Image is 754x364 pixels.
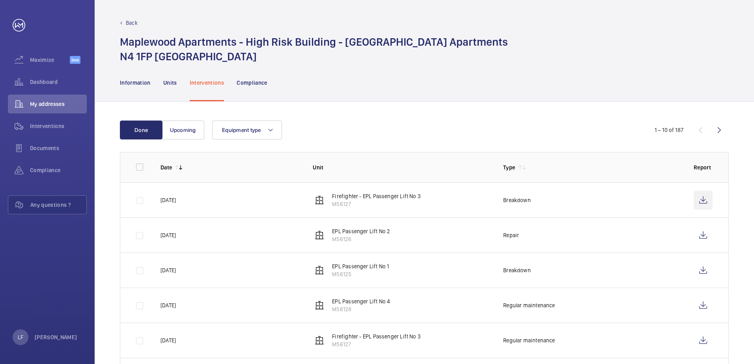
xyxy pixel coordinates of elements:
span: Documents [30,144,87,152]
p: Units [163,79,177,87]
p: [PERSON_NAME] [35,333,77,341]
p: M56127 [332,200,421,208]
p: [DATE] [161,196,176,204]
img: elevator.svg [315,336,324,345]
span: My addresses [30,100,87,108]
span: Any questions ? [30,201,86,209]
img: elevator.svg [315,230,324,240]
p: Regular maintenance [503,301,555,309]
p: M56126 [332,235,390,243]
span: Dashboard [30,78,87,86]
p: [DATE] [161,231,176,239]
p: EPL Passenger Lift No 4 [332,297,390,305]
p: [DATE] [161,301,176,309]
p: EPL Passenger Lift No 2 [332,227,390,235]
p: EPL Passenger Lift No 1 [332,262,389,270]
p: M56128 [332,305,390,313]
span: Beta [70,56,80,64]
button: Equipment type [212,121,282,139]
p: Firefighter - EPL Passenger Lift No 3 [332,192,421,200]
span: Interventions [30,122,87,130]
p: LF [18,333,23,341]
p: Regular maintenance [503,336,555,344]
span: Equipment type [222,127,261,133]
div: 1 – 10 of 187 [655,126,683,134]
p: [DATE] [161,336,176,344]
button: Done [120,121,162,139]
p: Back [126,19,138,27]
p: Repair [503,231,519,239]
p: Interventions [190,79,224,87]
p: Firefighter - EPL Passenger Lift No 3 [332,332,421,340]
span: Maximize [30,56,70,64]
span: Compliance [30,166,87,174]
p: M56127 [332,340,421,348]
p: Breakdown [503,196,531,204]
p: Breakdown [503,266,531,274]
img: elevator.svg [315,301,324,310]
h1: Maplewood Apartments - High Risk Building - [GEOGRAPHIC_DATA] Apartments N4 1FP [GEOGRAPHIC_DATA] [120,35,508,64]
img: elevator.svg [315,195,324,205]
button: Upcoming [162,121,204,139]
p: [DATE] [161,266,176,274]
p: Unit [313,163,491,171]
p: Type [503,163,515,171]
p: Compliance [237,79,267,87]
p: M56125 [332,270,389,278]
p: Date [161,163,172,171]
img: elevator.svg [315,266,324,275]
p: Report [694,163,713,171]
p: Information [120,79,151,87]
